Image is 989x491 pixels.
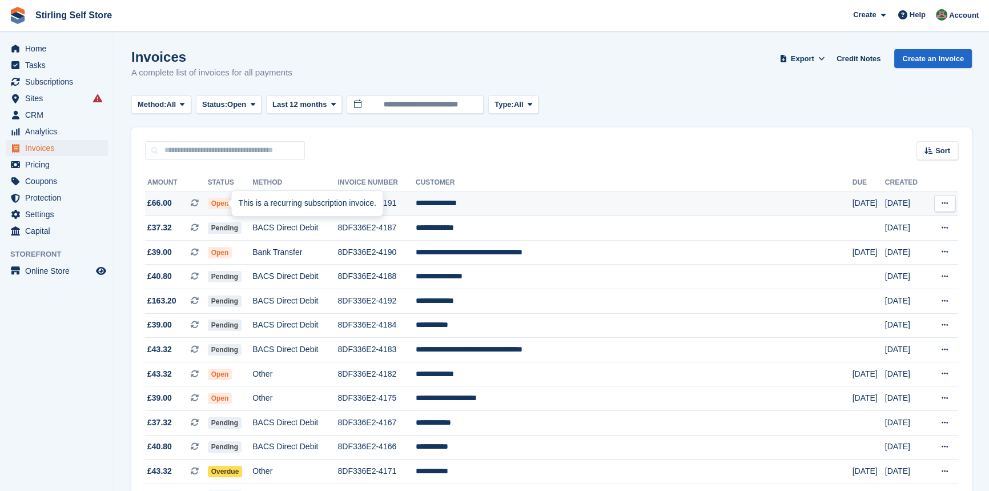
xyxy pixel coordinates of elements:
[885,460,927,484] td: [DATE]
[936,9,947,21] img: Lucy
[10,249,114,260] span: Storefront
[208,417,242,429] span: Pending
[337,265,415,289] td: 8DF336E2-4188
[885,174,927,192] th: Created
[147,392,172,404] span: £39.00
[208,441,242,453] span: Pending
[147,319,172,331] span: £39.00
[208,344,242,356] span: Pending
[6,90,108,106] a: menu
[147,344,172,356] span: £43.32
[147,197,172,209] span: £66.00
[272,99,327,110] span: Last 12 months
[6,123,108,139] a: menu
[93,94,102,103] i: Smart entry sync failures have occurred
[853,240,885,265] td: [DATE]
[25,157,94,173] span: Pricing
[131,66,292,79] p: A complete list of invoices for all payments
[196,95,262,114] button: Status: Open
[252,386,337,411] td: Other
[6,173,108,189] a: menu
[853,362,885,386] td: [DATE]
[494,99,514,110] span: Type:
[208,393,232,404] span: Open
[791,53,814,65] span: Export
[147,270,172,282] span: £40.80
[488,95,538,114] button: Type: All
[885,435,927,460] td: [DATE]
[25,123,94,139] span: Analytics
[25,173,94,189] span: Coupons
[252,362,337,386] td: Other
[337,411,415,436] td: 8DF336E2-4167
[777,49,827,68] button: Export
[25,206,94,222] span: Settings
[337,289,415,314] td: 8DF336E2-4192
[138,99,167,110] span: Method:
[25,41,94,57] span: Home
[337,460,415,484] td: 8DF336E2-4171
[6,190,108,206] a: menu
[131,95,191,114] button: Method: All
[885,191,927,216] td: [DATE]
[337,313,415,338] td: 8DF336E2-4184
[147,417,172,429] span: £37.32
[131,49,292,65] h1: Invoices
[252,435,337,460] td: BACS Direct Debit
[208,247,232,258] span: Open
[337,362,415,386] td: 8DF336E2-4182
[94,264,108,278] a: Preview store
[885,240,927,265] td: [DATE]
[208,466,243,477] span: Overdue
[147,295,176,307] span: £163.20
[337,174,415,192] th: Invoice Number
[252,411,337,436] td: BACS Direct Debit
[894,49,972,68] a: Create an Invoice
[853,460,885,484] td: [DATE]
[208,222,242,234] span: Pending
[337,386,415,411] td: 8DF336E2-4175
[252,338,337,362] td: BACS Direct Debit
[202,99,227,110] span: Status:
[25,107,94,123] span: CRM
[6,263,108,279] a: menu
[167,99,176,110] span: All
[853,386,885,411] td: [DATE]
[147,441,172,453] span: £40.80
[832,49,885,68] a: Credit Notes
[853,191,885,216] td: [DATE]
[147,465,172,477] span: £43.32
[949,10,979,21] span: Account
[6,223,108,239] a: menu
[6,107,108,123] a: menu
[935,145,950,157] span: Sort
[25,90,94,106] span: Sites
[208,174,253,192] th: Status
[227,99,246,110] span: Open
[337,216,415,241] td: 8DF336E2-4187
[885,338,927,362] td: [DATE]
[6,74,108,90] a: menu
[252,313,337,338] td: BACS Direct Debit
[6,57,108,73] a: menu
[337,338,415,362] td: 8DF336E2-4183
[6,140,108,156] a: menu
[252,289,337,314] td: BACS Direct Debit
[885,313,927,338] td: [DATE]
[853,9,876,21] span: Create
[337,240,415,265] td: 8DF336E2-4190
[25,140,94,156] span: Invoices
[9,7,26,24] img: stora-icon-8386f47178a22dfd0bd8f6a31ec36ba5ce8667c1dd55bd0f319d3a0aa187defe.svg
[147,222,172,234] span: £37.32
[25,223,94,239] span: Capital
[885,216,927,241] td: [DATE]
[252,174,337,192] th: Method
[885,265,927,289] td: [DATE]
[208,198,232,209] span: Open
[6,206,108,222] a: menu
[145,174,208,192] th: Amount
[885,386,927,411] td: [DATE]
[853,174,885,192] th: Due
[6,41,108,57] a: menu
[147,246,172,258] span: £39.00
